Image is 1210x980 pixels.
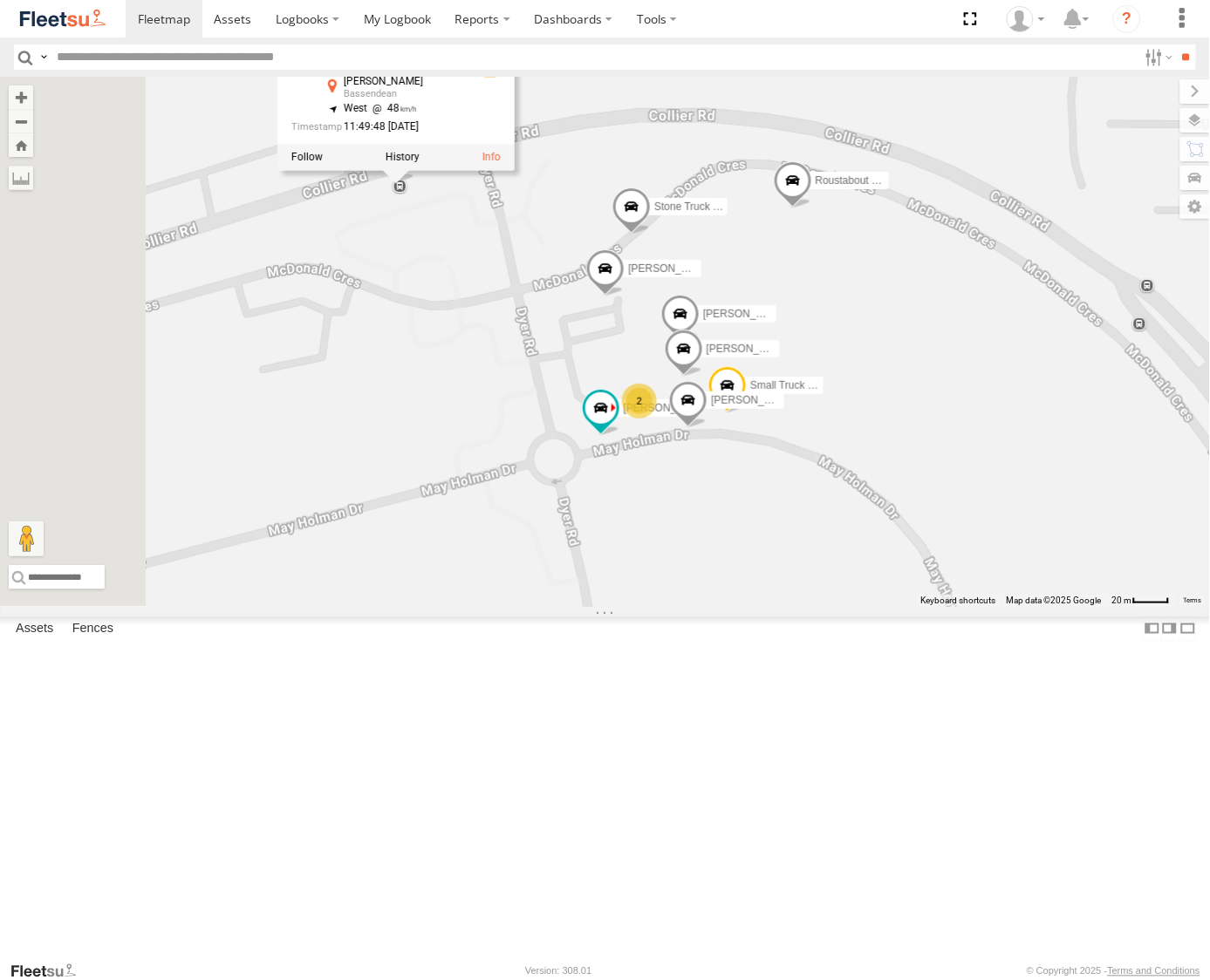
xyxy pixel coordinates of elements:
[815,174,923,187] span: Roustabout - 1DDP093
[1184,597,1202,604] a: Terms (opens in new tab)
[1027,966,1200,977] div: © Copyright 2025 -
[1107,595,1175,607] button: Map scale: 20 m per 39 pixels
[64,616,122,641] label: Fences
[9,109,33,133] button: Zoom out
[291,151,322,163] label: Realtime tracking of Asset
[622,384,657,419] div: 2
[1113,5,1141,33] i: ?
[703,309,847,321] span: [PERSON_NAME] - 1GOI925 -
[1180,194,1210,219] label: Map Settings
[385,151,419,163] label: View Asset History
[654,201,765,214] span: Stone Truck - 1EQX550
[921,595,996,607] button: Keyboard shortcuts
[1144,616,1161,642] label: Dock Summary Table to the Left
[482,151,500,163] a: View Asset Details
[9,133,33,157] button: Zoom Home
[1161,616,1179,642] label: Dock Summary Table to the Right
[1179,616,1197,642] label: Hide Summary Table
[10,963,90,980] a: Visit our Website
[9,166,33,190] label: Measure
[628,262,840,275] span: [PERSON_NAME] -1HEM368 - 0408 905 511
[711,394,844,406] span: [PERSON_NAME] - 1IJS864
[37,44,51,70] label: Search Query
[366,103,416,115] span: 48
[343,90,465,100] div: Bassendean
[9,85,33,109] button: Zoom in
[9,521,44,556] button: Drag Pegman onto the map to open Street View
[343,103,366,115] span: West
[1001,6,1051,32] div: AJ Wessels
[1108,966,1200,977] a: Terms and Conditions
[706,343,846,355] span: [PERSON_NAME] - 1EVQ862
[291,122,465,133] div: Date/time of location update
[1007,595,1102,605] span: Map data ©2025 Google
[750,379,858,391] span: Small Truck - 1EAB209
[1112,595,1132,605] span: 20 m
[1138,44,1176,70] label: Search Filter Options
[343,77,465,88] div: [PERSON_NAME]
[525,966,591,977] div: Version: 308.01
[7,616,62,641] label: Assets
[17,7,108,31] img: fleetsu-logo-horizontal.svg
